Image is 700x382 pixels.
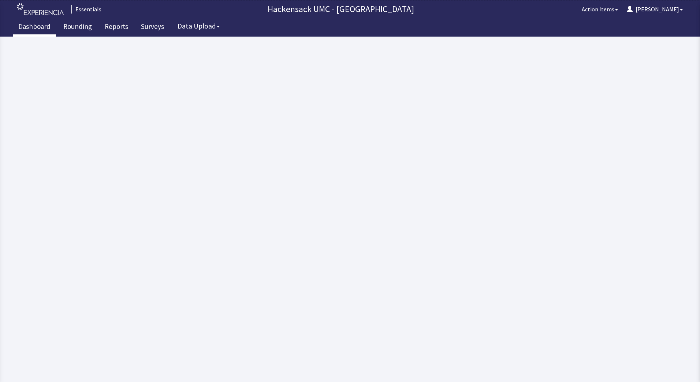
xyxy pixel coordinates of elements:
[135,18,170,37] a: Surveys
[17,3,64,15] img: experiencia_logo.png
[104,3,577,15] p: Hackensack UMC - [GEOGRAPHIC_DATA]
[58,18,97,37] a: Rounding
[622,2,687,16] button: [PERSON_NAME]
[577,2,622,16] button: Action Items
[173,19,224,33] button: Data Upload
[71,5,101,14] div: Essentials
[13,18,56,37] a: Dashboard
[99,18,134,37] a: Reports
